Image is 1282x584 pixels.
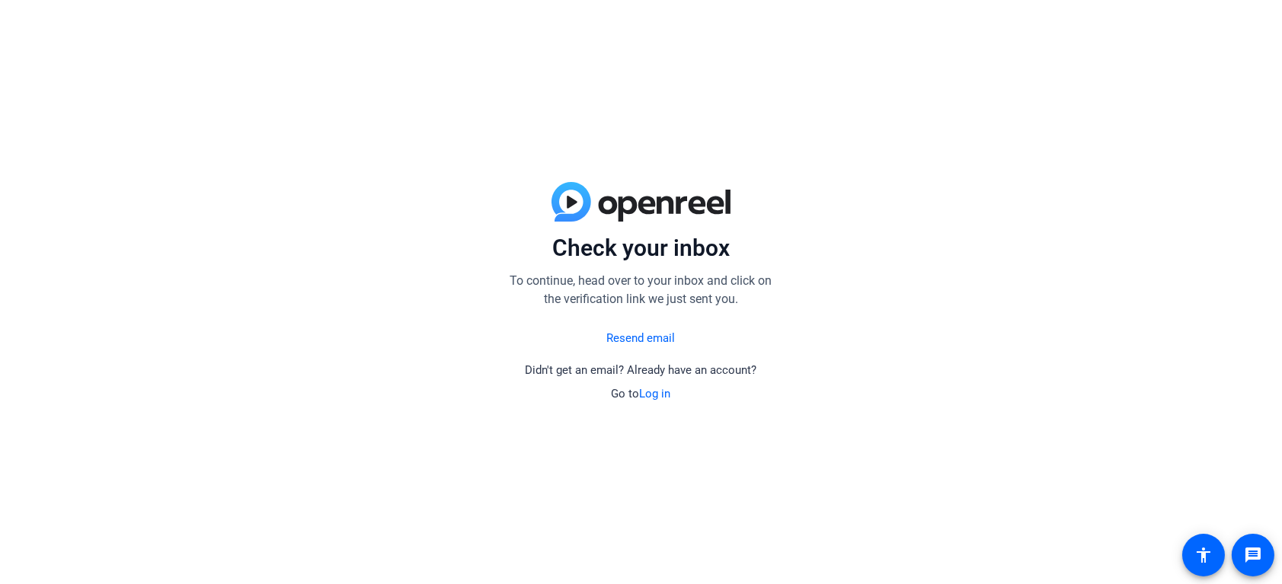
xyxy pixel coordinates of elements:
span: Didn't get an email? Already have an account? [526,363,757,377]
img: blue-gradient.svg [551,182,731,222]
mat-icon: accessibility [1194,546,1213,564]
a: Log in [640,387,671,401]
mat-icon: message [1244,546,1262,564]
span: Go to [612,387,671,401]
p: To continue, head over to your inbox and click on the verification link we just sent you. [504,272,778,308]
p: Check your inbox [504,234,778,263]
a: Resend email [607,330,676,347]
